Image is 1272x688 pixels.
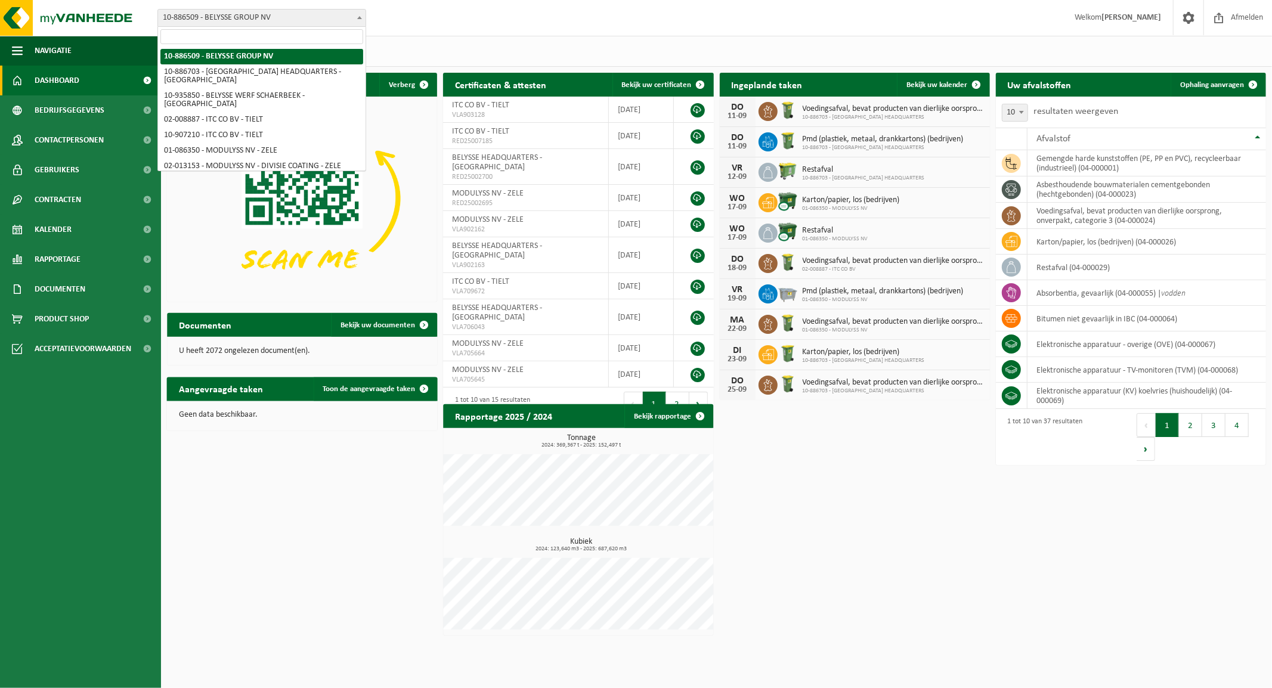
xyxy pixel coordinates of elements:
[160,88,363,112] li: 10-935850 - BELYSSE WERF SCHAERBEEK - [GEOGRAPHIC_DATA]
[167,377,275,401] h2: Aangevraagde taken
[778,283,798,303] img: WB-2500-GAL-GY-01
[158,10,366,26] span: 10-886509 - BELYSSE GROUP NV
[179,411,425,420] p: Geen data beschikbaar.
[803,266,984,273] span: 02-008887 - ITC CO BV
[803,317,984,327] span: Voedingsafval, bevat producten van dierlijke oorsprong, onverpakt, categorie 3
[778,343,798,364] img: WB-0240-HPE-GN-51
[452,189,524,198] span: MODULYSS NV - ZELE
[452,101,509,110] span: ITC CO BV - TIELT
[803,165,925,175] span: Restafval
[35,125,104,155] span: Contactpersonen
[35,215,72,244] span: Kalender
[726,234,750,242] div: 17-09
[35,244,81,274] span: Rapportage
[452,365,524,374] span: MODULYSS NV - ZELE
[1027,280,1266,306] td: absorbentia, gevaarlijk (04-000055) |
[1027,306,1266,331] td: bitumen niet gevaarlijk in IBC (04-000064)
[803,114,984,121] span: 10-886703 - [GEOGRAPHIC_DATA] HEADQUARTERS
[1002,412,1083,462] div: 1 tot 10 van 37 resultaten
[803,378,984,388] span: Voedingsafval, bevat producten van dierlijke oorsprong, onverpakt, categorie 3
[803,388,984,395] span: 10-886703 - [GEOGRAPHIC_DATA] HEADQUARTERS
[160,64,363,88] li: 10-886703 - [GEOGRAPHIC_DATA] HEADQUARTERS - [GEOGRAPHIC_DATA]
[449,546,713,552] span: 2024: 123,640 m3 - 2025: 687,620 m3
[323,386,415,393] span: Toon de aangevraagde taken
[452,339,524,348] span: MODULYSS NV - ZELE
[313,377,436,401] a: Toon de aangevraagde taken
[726,224,750,234] div: WO
[624,404,712,428] a: Bekijk rapportage
[35,334,131,364] span: Acceptatievoorwaarden
[803,327,984,334] span: 01-086350 - MODULYSS NV
[1027,357,1266,383] td: elektronische apparatuur - TV-monitoren (TVM) (04-000068)
[167,313,243,336] h2: Documenten
[452,199,599,208] span: RED25002695
[1101,13,1161,22] strong: [PERSON_NAME]
[803,205,900,212] span: 01-086350 - MODULYSS NV
[803,235,868,243] span: 01-086350 - MODULYSS NV
[726,325,750,333] div: 22-09
[778,313,798,333] img: WB-0140-HPE-GN-50
[160,159,363,174] li: 02-013153 - MODULYSS NV - DIVISIE COATING - ZELE
[803,357,925,364] span: 10-886703 - [GEOGRAPHIC_DATA] HEADQUARTERS
[452,303,542,322] span: BELYSSE HEADQUARTERS - [GEOGRAPHIC_DATA]
[179,347,425,355] p: U heeft 2072 ongelezen document(en).
[1027,383,1266,409] td: elektronische apparatuur (KV) koelvries (huishoudelijk) (04-000069)
[452,172,599,182] span: RED25002700
[452,127,509,136] span: ITC CO BV - TIELT
[803,226,868,235] span: Restafval
[726,133,750,142] div: DO
[1027,229,1266,255] td: karton/papier, los (bedrijven) (04-000026)
[452,261,599,270] span: VLA902163
[35,185,81,215] span: Contracten
[452,287,599,296] span: VLA709672
[726,194,750,203] div: WO
[452,225,599,234] span: VLA902162
[803,296,964,303] span: 01-086350 - MODULYSS NV
[726,173,750,181] div: 12-09
[726,203,750,212] div: 17-09
[1027,203,1266,229] td: voedingsafval, bevat producten van dierlijke oorsprong, onverpakt, categorie 3 (04-000024)
[35,36,72,66] span: Navigatie
[609,335,674,361] td: [DATE]
[452,241,542,260] span: BELYSSE HEADQUARTERS - [GEOGRAPHIC_DATA]
[452,137,599,146] span: RED25007185
[726,295,750,303] div: 19-09
[803,135,964,144] span: Pmd (plastiek, metaal, drankkartons) (bedrijven)
[1171,73,1265,97] a: Ophaling aanvragen
[803,175,925,182] span: 10-886703 - [GEOGRAPHIC_DATA] HEADQUARTERS
[452,349,599,358] span: VLA705664
[778,161,798,181] img: WB-0660-HPE-GN-51
[726,264,750,272] div: 18-09
[443,73,558,96] h2: Certificaten & attesten
[609,123,674,149] td: [DATE]
[778,222,798,242] img: WB-1100-CU
[443,404,564,427] h2: Rapportage 2025 / 2024
[609,97,674,123] td: [DATE]
[1027,176,1266,203] td: asbesthoudende bouwmaterialen cementgebonden (hechtgebonden) (04-000023)
[726,315,750,325] div: MA
[609,299,674,335] td: [DATE]
[1156,413,1179,437] button: 1
[612,73,713,97] a: Bekijk uw certificaten
[452,323,599,332] span: VLA706043
[622,81,692,89] span: Bekijk uw certificaten
[452,153,542,172] span: BELYSSE HEADQUARTERS - [GEOGRAPHIC_DATA]
[778,252,798,272] img: WB-0140-HPE-GN-50
[778,191,798,212] img: WB-1100-CU
[726,103,750,112] div: DO
[449,434,713,448] h3: Tonnage
[452,110,599,120] span: VLA903128
[1161,289,1186,298] i: vodden
[35,95,104,125] span: Bedrijfsgegevens
[609,273,674,299] td: [DATE]
[726,255,750,264] div: DO
[624,392,643,416] button: Previous
[609,361,674,388] td: [DATE]
[1137,413,1156,437] button: Previous
[452,277,509,286] span: ITC CO BV - TIELT
[897,73,989,97] a: Bekijk uw kalender
[726,355,750,364] div: 23-09
[331,313,436,337] a: Bekijk uw documenten
[35,66,79,95] span: Dashboard
[1027,255,1266,280] td: restafval (04-000029)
